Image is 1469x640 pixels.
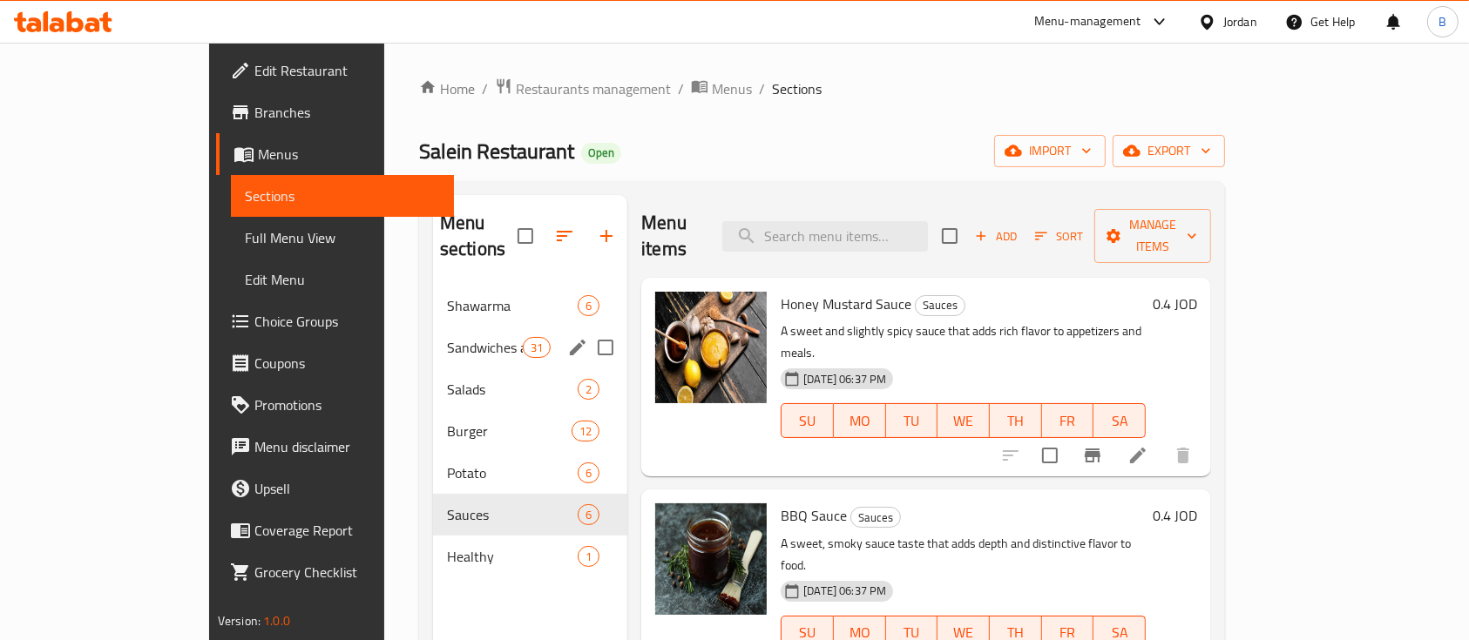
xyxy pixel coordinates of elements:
[516,78,671,99] span: Restaurants management
[789,408,827,434] span: SU
[834,403,886,438] button: MO
[433,410,627,452] div: Burger12
[572,421,599,441] div: items
[759,78,765,99] li: /
[218,610,261,632] span: Version:
[245,185,441,206] span: Sections
[968,223,1024,250] button: Add
[216,91,455,133] a: Branches
[578,462,599,483] div: items
[254,394,441,415] span: Promotions
[1127,445,1148,466] a: Edit menu item
[433,278,627,584] nav: Menu sections
[254,562,441,583] span: Grocery Checklist
[655,292,767,403] img: Honey Mustard Sauce
[655,503,767,615] img: BBQ Sauce
[579,298,599,314] span: 6
[447,421,572,441] span: Burger
[886,403,938,438] button: TU
[722,221,928,252] input: search
[712,78,752,99] span: Menus
[1153,503,1197,528] h6: 0.4 JOD
[216,509,455,551] a: Coverage Report
[254,102,441,123] span: Branches
[579,507,599,523] span: 6
[578,379,599,400] div: items
[841,408,879,434] span: MO
[1100,408,1139,434] span: SA
[447,462,578,483] span: Potato
[231,259,455,300] a: Edit Menu
[254,311,441,332] span: Choice Groups
[447,295,578,316] span: Shawarma
[433,494,627,536] div: Sauces6
[440,210,518,262] h2: Menu sections
[254,60,441,81] span: Edit Restaurant
[524,340,550,356] span: 31
[447,337,523,358] div: Sandwiches and Meals
[1008,140,1092,162] span: import
[1072,435,1114,476] button: Branch-specific-item
[1035,226,1083,246] span: Sort
[433,452,627,494] div: Potato6
[578,295,599,316] div: items
[931,218,968,254] span: Select section
[419,77,1225,100] nav: breadcrumb
[254,478,441,499] span: Upsell
[796,371,893,387] span: [DATE] 06:37 PM
[216,468,455,509] a: Upsell
[1031,223,1087,250] button: Sort
[254,353,441,374] span: Coupons
[691,77,752,100] a: Menus
[231,175,455,217] a: Sections
[997,408,1035,434] span: TH
[968,223,1024,250] span: Add item
[1034,11,1141,32] div: Menu-management
[544,215,586,257] span: Sort sections
[994,135,1106,167] button: import
[447,504,578,525] span: Sauces
[1032,437,1068,474] span: Select to update
[263,610,290,632] span: 1.0.0
[916,295,965,315] span: Sauces
[245,269,441,290] span: Edit Menu
[796,583,893,599] span: [DATE] 06:37 PM
[507,218,544,254] span: Select all sections
[216,50,455,91] a: Edit Restaurant
[1113,135,1225,167] button: export
[781,533,1146,576] p: A sweet, smoky sauce taste that adds depth and distinctive flavor to food.
[1439,12,1446,31] span: B
[245,227,441,248] span: Full Menu View
[781,502,847,529] span: BBQ Sauce
[772,78,822,99] span: Sections
[851,508,900,528] span: Sauces
[216,384,455,426] a: Promotions
[578,504,599,525] div: items
[579,465,599,482] span: 6
[1024,223,1094,250] span: Sort items
[990,403,1042,438] button: TH
[1223,12,1257,31] div: Jordan
[482,78,488,99] li: /
[944,408,983,434] span: WE
[447,379,578,400] span: Salads
[433,285,627,327] div: Shawarma6
[216,300,455,342] a: Choice Groups
[1153,292,1197,316] h6: 0.4 JOD
[586,215,627,257] button: Add section
[216,342,455,384] a: Coupons
[1127,140,1211,162] span: export
[1049,408,1087,434] span: FR
[581,143,621,164] div: Open
[850,507,901,528] div: Sauces
[678,78,684,99] li: /
[495,77,671,100] a: Restaurants management
[581,145,621,160] span: Open
[447,546,578,567] div: Healthy
[523,337,551,358] div: items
